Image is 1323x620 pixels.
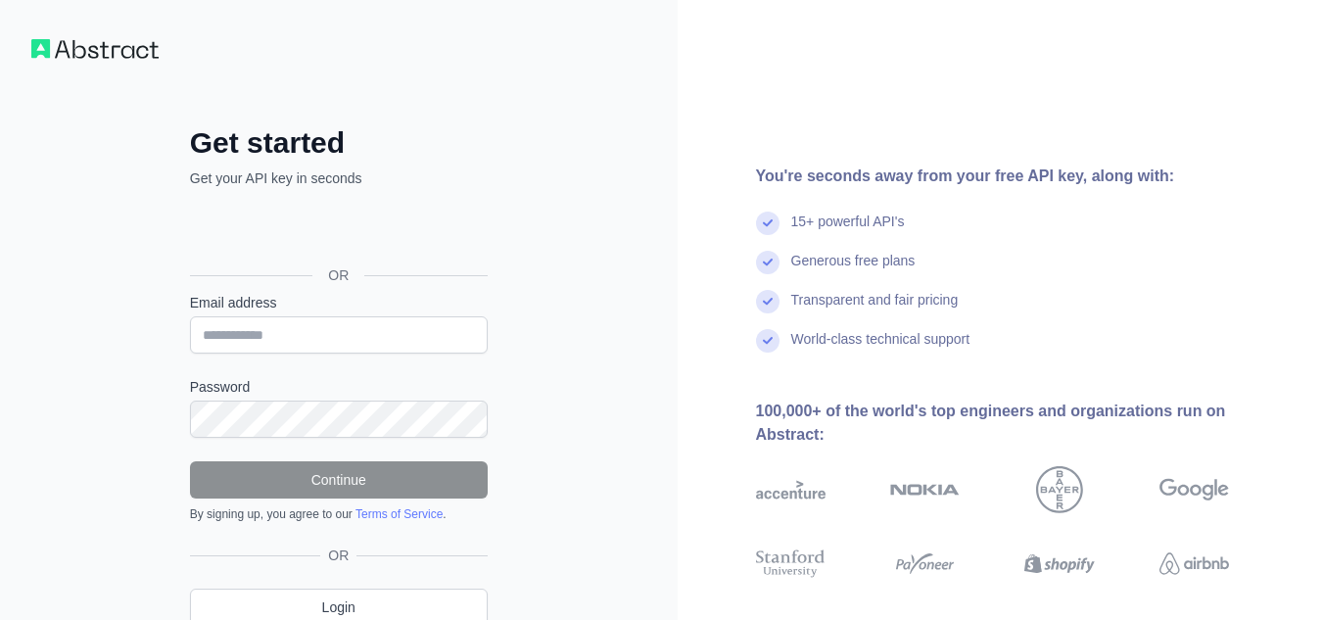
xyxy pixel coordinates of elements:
[756,251,780,274] img: check mark
[756,212,780,235] img: check mark
[756,165,1293,188] div: You're seconds away from your free API key, along with:
[756,290,780,313] img: check mark
[1036,466,1083,513] img: bayer
[890,547,960,582] img: payoneer
[756,466,826,513] img: accenture
[756,400,1293,447] div: 100,000+ of the world's top engineers and organizations run on Abstract:
[791,329,970,368] div: World-class technical support
[31,39,159,59] img: Workflow
[1159,466,1229,513] img: google
[756,547,826,582] img: stanford university
[190,293,488,312] label: Email address
[1159,547,1229,582] img: airbnb
[791,251,916,290] div: Generous free plans
[791,290,959,329] div: Transparent and fair pricing
[190,506,488,522] div: By signing up, you agree to our .
[312,265,364,285] span: OR
[190,377,488,397] label: Password
[791,212,905,251] div: 15+ powerful API's
[890,466,960,513] img: nokia
[180,210,494,253] iframe: Sign in with Google Button
[320,546,356,565] span: OR
[190,168,488,188] p: Get your API key in seconds
[355,507,443,521] a: Terms of Service
[190,461,488,499] button: Continue
[1024,547,1094,582] img: shopify
[756,329,780,353] img: check mark
[190,125,488,161] h2: Get started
